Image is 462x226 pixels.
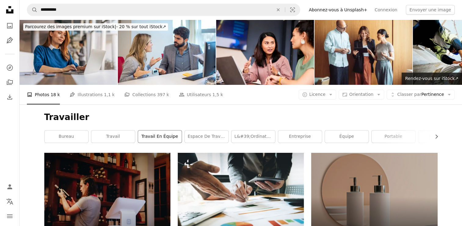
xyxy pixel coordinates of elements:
span: Pertinence [397,92,444,98]
a: équipe [325,130,369,143]
a: Utilisateurs 1,5 k [179,85,223,104]
a: travail [91,130,135,143]
a: portable [372,130,415,143]
a: Illustrations 1,1 k [70,85,115,104]
img: Une femme d’affaires prospère utilise un ordinateur portable et travaille au bureau [20,20,117,85]
a: Accueil — Unsplash [4,4,16,17]
a: Bureau [45,130,88,143]
a: Rendez-vous sur iStock↗ [402,73,462,85]
span: Rendez-vous sur iStock ↗ [405,76,458,81]
form: Rechercher des visuels sur tout le site [27,4,300,16]
a: Collections [4,76,16,89]
img: Femme d’affaires avec un ordinateur portable expliquant et faisant signe à un collègue [216,20,314,85]
span: Licence [309,92,326,97]
button: Recherche de visuels [285,4,300,16]
button: Rechercher sur Unsplash [27,4,38,16]
a: espace de travail [185,130,228,143]
a: travail en équipe [138,130,182,143]
button: Classer parPertinence [387,90,455,100]
a: Illustrations [4,34,16,47]
img: Collègues discutant du travail sur tablette dans un environnement de bureau moderne [315,20,412,85]
button: Orientation [339,90,384,100]
a: Connexion [371,5,401,15]
a: Collections 397 k [124,85,169,104]
a: Explorer [4,62,16,74]
a: Photos [4,20,16,32]
span: Classer par [397,92,421,97]
a: femme debout et regardant sur la bouteille [44,197,170,202]
span: 397 k [157,91,169,98]
a: Abonnez-vous à Unsplash+ [305,5,371,15]
span: - 20 % sur tout iStock ↗ [25,24,166,29]
img: Un homme d’affaires en colère se dispute avec une femme d’affaires au sujet de l’échec de la pape... [118,20,216,85]
a: Des documents d’homme d’affaires sur une table de bureau avec un téléphone intelligent et un ordi... [178,192,304,198]
button: faire défiler la liste vers la droite [431,130,438,143]
button: Langue [4,195,16,208]
a: Rencontre [418,130,462,143]
a: Connexion / S’inscrire [4,181,16,193]
h1: Travailler [44,112,438,123]
span: 1,1 k [104,91,115,98]
a: Historique de téléchargement [4,91,16,103]
a: Entreprise [278,130,322,143]
button: Effacer [271,4,285,16]
span: Orientation [349,92,373,97]
button: Envoyer une image [406,5,455,15]
span: 1,5 k [212,91,223,98]
span: Parcourez des images premium sur iStock | [25,24,116,29]
a: l&#39;ordinateur [231,130,275,143]
button: Menu [4,210,16,222]
button: Licence [299,90,336,100]
a: Parcourez des images premium sur iStock|- 20 % sur tout iStock↗ [20,20,172,34]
